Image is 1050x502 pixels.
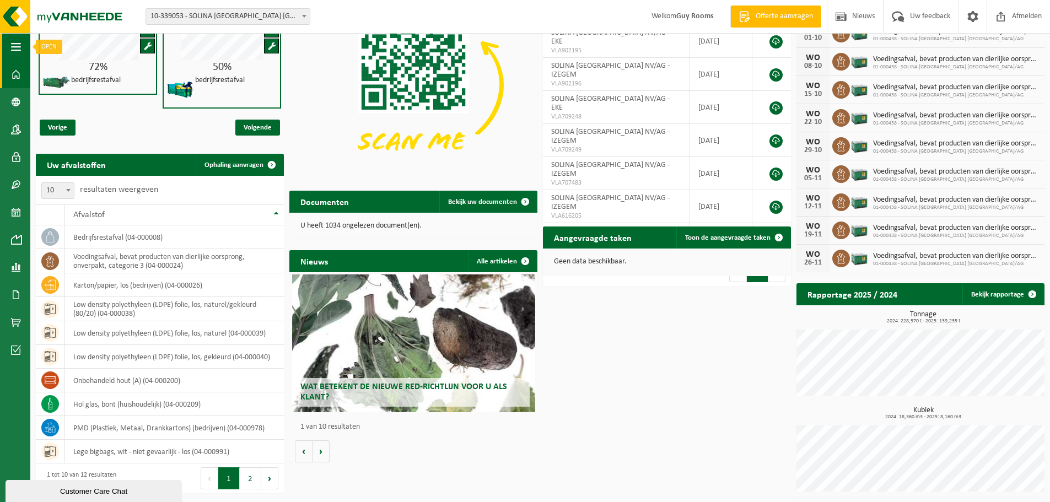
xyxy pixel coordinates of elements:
iframe: chat widget [6,478,184,502]
div: 01-10 [802,34,824,42]
button: 1 [218,467,240,489]
span: Bekijk uw documenten [448,198,517,206]
div: 72% [40,62,156,73]
label: resultaten weergeven [80,185,158,194]
span: VLA707483 [551,179,681,187]
img: PB-LB-0680-HPE-GN-01 [850,248,869,267]
span: SOLINA [GEOGRAPHIC_DATA] NV/AG - IZEGEM [551,62,670,79]
span: 01-000438 - SOLINA [GEOGRAPHIC_DATA] [GEOGRAPHIC_DATA]/AG [873,64,1039,71]
span: Voedingsafval, bevat producten van dierlijke oorsprong, onverpakt, categorie 3 [873,55,1039,64]
span: 10 [41,182,74,199]
span: 01-000438 - SOLINA [GEOGRAPHIC_DATA] [GEOGRAPHIC_DATA]/AG [873,233,1039,239]
button: Previous [201,467,218,489]
img: PB-LB-0680-HPE-GN-01 [850,79,869,98]
h2: Uw afvalstoffen [36,154,117,175]
button: 2 [240,467,261,489]
div: WO [802,194,824,203]
div: 1 tot 10 van 12 resultaten [41,466,116,490]
span: 01-000438 - SOLINA [GEOGRAPHIC_DATA] [GEOGRAPHIC_DATA]/AG [873,36,1039,42]
div: 26-11 [802,259,824,267]
td: low density polyethyleen (LDPE) folie, los, naturel (04-000039) [65,321,284,345]
button: Volgende [313,440,330,462]
h3: Kubiek [802,407,1044,420]
p: U heeft 1034 ongelezen document(en). [300,222,526,230]
td: hol glas, bont (huishoudelijk) (04-000209) [65,392,284,416]
span: 01-000438 - SOLINA [GEOGRAPHIC_DATA] [GEOGRAPHIC_DATA]/AG [873,204,1039,211]
span: 01-000438 - SOLINA [GEOGRAPHIC_DATA] [GEOGRAPHIC_DATA]/AG [873,120,1039,127]
h2: Aangevraagde taken [543,226,643,248]
a: Wat betekent de nieuwe RED-richtlijn voor u als klant? [292,274,535,412]
a: Bekijk uw documenten [439,191,536,213]
a: Offerte aanvragen [730,6,821,28]
img: HK-XZ-20-GN-01 [42,75,70,89]
td: low density polyethyleen (LDPE) folie, los, naturel/gekleurd (80/20) (04-000038) [65,297,284,321]
span: VLA902196 [551,79,681,88]
span: Voedingsafval, bevat producten van dierlijke oorsprong, onverpakt, categorie 3 [873,224,1039,233]
span: 01-000438 - SOLINA [GEOGRAPHIC_DATA] [GEOGRAPHIC_DATA]/AG [873,92,1039,99]
div: 29-10 [802,147,824,154]
div: 05-11 [802,175,824,182]
span: VLA902195 [551,46,681,55]
td: karton/papier, los (bedrijven) (04-000026) [65,273,284,297]
div: 19-11 [802,231,824,239]
a: Bekijk rapportage [962,283,1043,305]
span: VLA709249 [551,145,681,154]
div: 50% [164,62,280,73]
span: Afvalstof [73,210,105,219]
span: Wat betekent de nieuwe RED-richtlijn voor u als klant? [300,382,507,402]
td: onbehandeld hout (A) (04-000200) [65,369,284,392]
p: 1 van 10 resultaten [300,423,532,431]
p: Geen data beschikbaar. [554,258,780,266]
td: [DATE] [690,157,753,190]
img: HK-XZ-20-GN-12 [166,75,194,103]
td: low density polyethyleen (LDPE) folie, los, gekleurd (04-000040) [65,345,284,369]
img: PB-LB-0680-HPE-GN-01 [850,136,869,154]
button: Next [261,467,278,489]
h2: Rapportage 2025 / 2024 [796,283,908,305]
span: 2024: 228,570 t - 2025: 139,235 t [802,319,1044,324]
span: Toon de aangevraagde taken [685,234,771,241]
span: 01-000438 - SOLINA [GEOGRAPHIC_DATA] [GEOGRAPHIC_DATA]/AG [873,261,1039,267]
div: 15-10 [802,90,824,98]
td: PMD (Plastiek, Metaal, Drankkartons) (bedrijven) (04-000978) [65,416,284,440]
div: WO [802,82,824,90]
h2: Nieuws [289,250,339,272]
img: PB-LB-0680-HPE-GN-01 [850,220,869,239]
span: SOLINA [GEOGRAPHIC_DATA] NV/AG - EKE [551,29,670,46]
span: Offerte aanvragen [753,11,816,22]
button: Vorige [295,440,313,462]
span: VLA709248 [551,112,681,121]
strong: Guy Rooms [676,12,714,20]
span: Voedingsafval, bevat producten van dierlijke oorsprong, onverpakt, categorie 3 [873,111,1039,120]
div: 12-11 [802,203,824,210]
a: Alle artikelen [468,250,536,272]
img: PB-LB-0680-HPE-GN-01 [850,192,869,210]
span: 2024: 18,360 m3 - 2025: 8,160 m3 [802,414,1044,420]
span: VLA616205 [551,212,681,220]
span: SOLINA [GEOGRAPHIC_DATA] NV/AG - IZEGEM [551,194,670,211]
span: Voedingsafval, bevat producten van dierlijke oorsprong, onverpakt, categorie 3 [873,83,1039,92]
h4: bedrijfsrestafval [71,77,121,84]
td: [DATE] [690,190,753,223]
span: 10-339053 - SOLINA BELGIUM NV/AG - EUPEN [146,8,310,25]
span: 10 [42,183,74,198]
td: bedrijfsrestafval (04-000008) [65,225,284,249]
span: Voedingsafval, bevat producten van dierlijke oorsprong, onverpakt, categorie 3 [873,168,1039,176]
a: Ophaling aanvragen [196,154,283,176]
td: lege bigbags, wit - niet gevaarlijk - los (04-000991) [65,440,284,463]
span: Ophaling aanvragen [204,161,263,169]
h4: bedrijfsrestafval [195,77,245,84]
span: 01-000438 - SOLINA [GEOGRAPHIC_DATA] [GEOGRAPHIC_DATA]/AG [873,148,1039,155]
span: Vorige [40,120,76,136]
td: voedingsafval, bevat producten van dierlijke oorsprong, onverpakt, categorie 3 (04-000024) [65,249,284,273]
td: [DATE] [690,124,753,157]
span: SOLINA [GEOGRAPHIC_DATA] NV/AG - IZEGEM [551,161,670,178]
img: PB-LB-0680-HPE-GN-01 [850,51,869,70]
img: PB-LB-0680-HPE-GN-01 [850,164,869,182]
img: PB-LB-0680-HPE-GN-01 [850,107,869,126]
span: 01-000438 - SOLINA [GEOGRAPHIC_DATA] [GEOGRAPHIC_DATA]/AG [873,176,1039,183]
span: SOLINA [GEOGRAPHIC_DATA] NV/AG - EKE [551,95,670,112]
div: WO [802,250,824,259]
td: [DATE] [690,25,753,58]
